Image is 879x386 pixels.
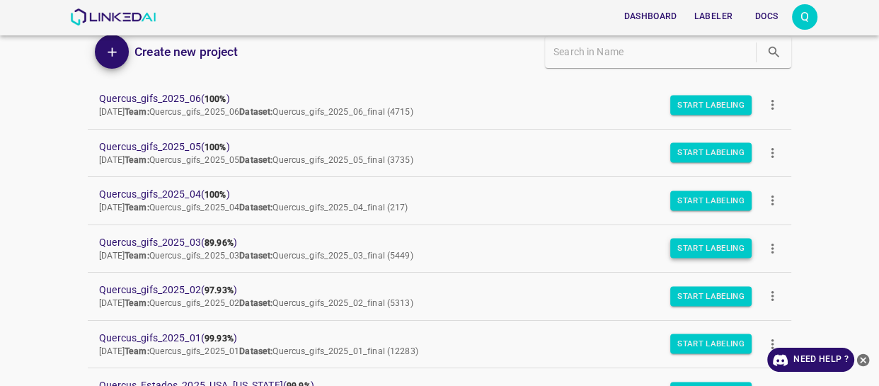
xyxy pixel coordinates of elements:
[125,107,149,117] b: Team:
[125,298,149,308] b: Team:
[88,81,791,129] a: Quercus_gifs_2025_06(100%)[DATE]Team:Quercus_gifs_2025_06Dataset:Quercus_gifs_2025_06_final (4715)
[99,187,757,202] span: Quercus_gifs_2025_04 ( )
[759,38,788,67] button: search
[125,251,149,261] b: Team:
[670,143,752,163] button: Start Labeling
[239,346,272,356] b: Dataset:
[239,251,272,261] b: Dataset:
[670,334,752,354] button: Start Labeling
[618,5,682,28] button: Dashboard
[744,5,789,28] button: Docs
[239,155,272,165] b: Dataset:
[99,331,757,346] span: Quercus_gifs_2025_01 ( )
[239,298,272,308] b: Dataset:
[689,5,738,28] button: Labeler
[670,191,752,210] button: Start Labeling
[854,348,872,372] button: close-help
[757,137,788,169] button: more
[99,91,757,106] span: Quercus_gifs_2025_06 ( )
[88,130,791,177] a: Quercus_gifs_2025_05(100%)[DATE]Team:Quercus_gifs_2025_05Dataset:Quercus_gifs_2025_05_final (3735)
[99,283,757,297] span: Quercus_gifs_2025_02 ( )
[88,225,791,273] a: Quercus_gifs_2025_03(89.96%)[DATE]Team:Quercus_gifs_2025_03Dataset:Quercus_gifs_2025_03_final (5449)
[239,107,272,117] b: Dataset:
[757,328,788,360] button: more
[125,203,149,212] b: Team:
[205,142,226,152] b: 100%
[129,42,238,62] a: Create new project
[239,203,272,212] b: Dataset:
[99,298,413,308] span: [DATE] Quercus_gifs_2025_02 Quercus_gifs_2025_02_final (5313)
[99,235,757,250] span: Quercus_gifs_2025_03 ( )
[757,89,788,121] button: more
[125,155,149,165] b: Team:
[792,4,817,30] button: Open settings
[70,8,156,25] img: LinkedAI
[99,346,418,356] span: [DATE] Quercus_gifs_2025_01 Quercus_gifs_2025_01_final (12283)
[792,4,817,30] div: Q
[670,286,752,306] button: Start Labeling
[205,238,234,248] b: 89.96%
[99,203,408,212] span: [DATE] Quercus_gifs_2025_04 Quercus_gifs_2025_04_final (217)
[205,334,234,344] b: 99.93%
[99,107,413,117] span: [DATE] Quercus_gifs_2025_06 Quercus_gifs_2025_06_final (4715)
[88,273,791,320] a: Quercus_gifs_2025_02(97.93%)[DATE]Team:Quercus_gifs_2025_02Dataset:Quercus_gifs_2025_02_final (5313)
[205,190,226,200] b: 100%
[670,95,752,115] button: Start Labeling
[205,285,234,295] b: 97.93%
[99,251,413,261] span: [DATE] Quercus_gifs_2025_03 Quercus_gifs_2025_03_final (5449)
[686,2,741,31] a: Labeler
[88,177,791,225] a: Quercus_gifs_2025_04(100%)[DATE]Team:Quercus_gifs_2025_04Dataset:Quercus_gifs_2025_04_final (217)
[134,42,238,62] h6: Create new project
[99,140,757,154] span: Quercus_gifs_2025_05 ( )
[125,346,149,356] b: Team:
[615,2,685,31] a: Dashboard
[670,239,752,259] button: Start Labeling
[553,42,753,62] input: Search in Name
[757,232,788,264] button: more
[99,155,413,165] span: [DATE] Quercus_gifs_2025_05 Quercus_gifs_2025_05_final (3735)
[95,35,129,69] button: Add
[88,321,791,368] a: Quercus_gifs_2025_01(99.93%)[DATE]Team:Quercus_gifs_2025_01Dataset:Quercus_gifs_2025_01_final (12...
[205,94,226,104] b: 100%
[767,348,854,372] a: Need Help ?
[757,280,788,312] button: more
[741,2,792,31] a: Docs
[757,185,788,217] button: more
